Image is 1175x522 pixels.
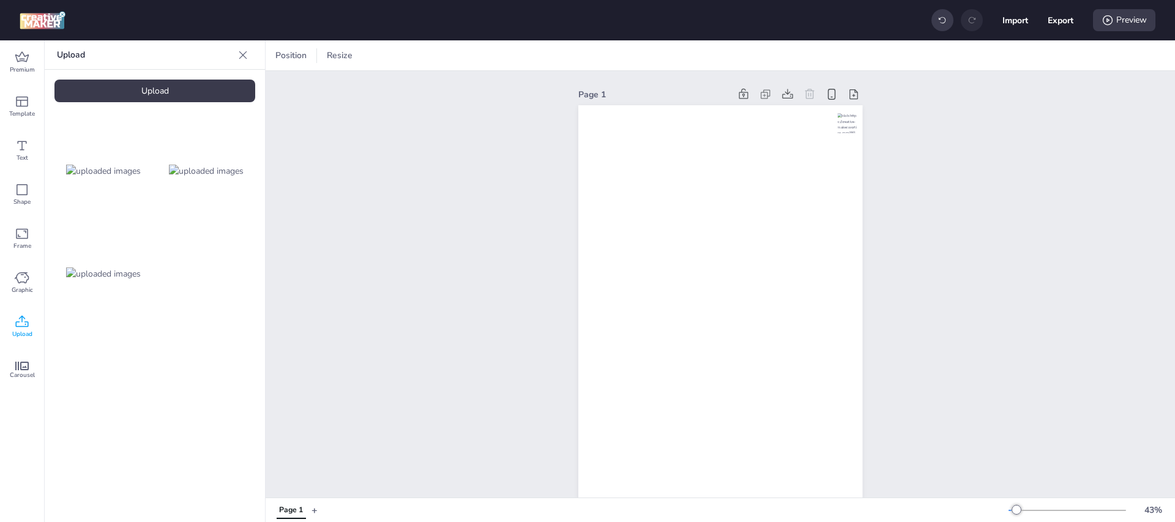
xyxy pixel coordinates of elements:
[324,49,355,62] span: Resize
[66,267,141,280] img: uploaded images
[273,49,309,62] span: Position
[54,80,255,102] div: Upload
[12,329,32,339] span: Upload
[17,153,28,163] span: Text
[66,165,141,177] img: uploaded images
[270,499,311,521] div: Tabs
[10,65,35,75] span: Premium
[279,505,303,516] div: Page 1
[12,285,33,295] span: Graphic
[1093,9,1155,31] div: Preview
[9,109,35,119] span: Template
[578,88,730,101] div: Page 1
[13,197,31,207] span: Shape
[13,241,31,251] span: Frame
[20,11,65,29] img: logo Creative Maker
[1048,7,1073,33] button: Export
[1138,504,1168,516] div: 43 %
[1002,7,1028,33] button: Import
[169,165,244,177] img: uploaded images
[10,370,35,380] span: Carousel
[311,499,318,521] button: +
[57,40,233,70] p: Upload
